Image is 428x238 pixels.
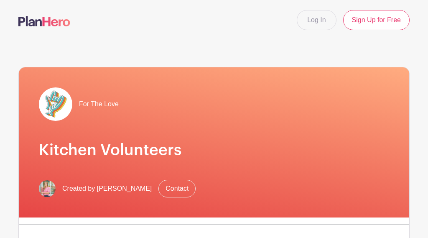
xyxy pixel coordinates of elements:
span: Created by [PERSON_NAME] [62,184,152,194]
a: Sign Up for Free [343,10,410,30]
img: logo-507f7623f17ff9eddc593b1ce0a138ce2505c220e1c5a4e2b4648c50719b7d32.svg [18,16,70,26]
a: Log In [297,10,336,30]
img: 2x2%20headshot.png [39,180,56,197]
span: For The Love [79,99,119,109]
img: pageload-spinner.gif [39,87,72,121]
a: Contact [158,180,196,197]
h1: Kitchen Volunteers [39,141,389,160]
